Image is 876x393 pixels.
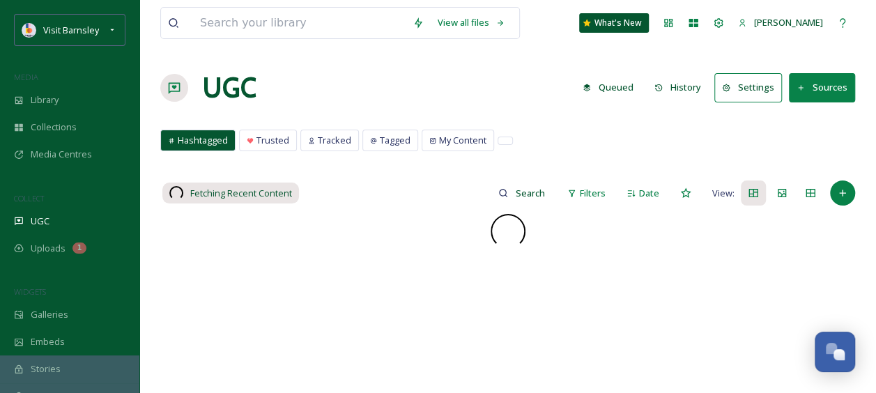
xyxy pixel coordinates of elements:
span: WIDGETS [14,286,46,297]
input: Search [508,179,553,207]
span: Stories [31,362,61,376]
span: MEDIA [14,72,38,82]
button: Settings [714,73,782,102]
span: Trusted [256,134,289,147]
span: My Content [439,134,486,147]
button: Sources [789,73,855,102]
a: Queued [576,74,647,101]
span: View: [712,187,735,200]
div: 1 [72,242,86,254]
a: View all files [431,9,512,36]
span: Library [31,93,59,107]
a: Settings [714,73,789,102]
a: [PERSON_NAME] [731,9,830,36]
span: Filters [580,187,606,200]
span: Embeds [31,335,65,348]
span: Fetching Recent Content [190,187,292,200]
span: Tagged [380,134,410,147]
span: Collections [31,121,77,134]
button: Queued [576,74,640,101]
a: History [647,74,715,101]
span: Media Centres [31,148,92,161]
a: What's New [579,13,649,33]
a: UGC [202,67,256,109]
input: Search your library [193,8,406,38]
span: [PERSON_NAME] [754,16,823,29]
span: Visit Barnsley [43,24,99,36]
span: COLLECT [14,193,44,203]
img: barnsley-logo-in-colour.png [22,23,36,37]
span: Hashtagged [178,134,228,147]
span: Date [639,187,659,200]
span: Tracked [318,134,351,147]
button: History [647,74,708,101]
span: Galleries [31,308,68,321]
span: Uploads [31,242,66,255]
button: Open Chat [815,332,855,372]
span: UGC [31,215,49,228]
